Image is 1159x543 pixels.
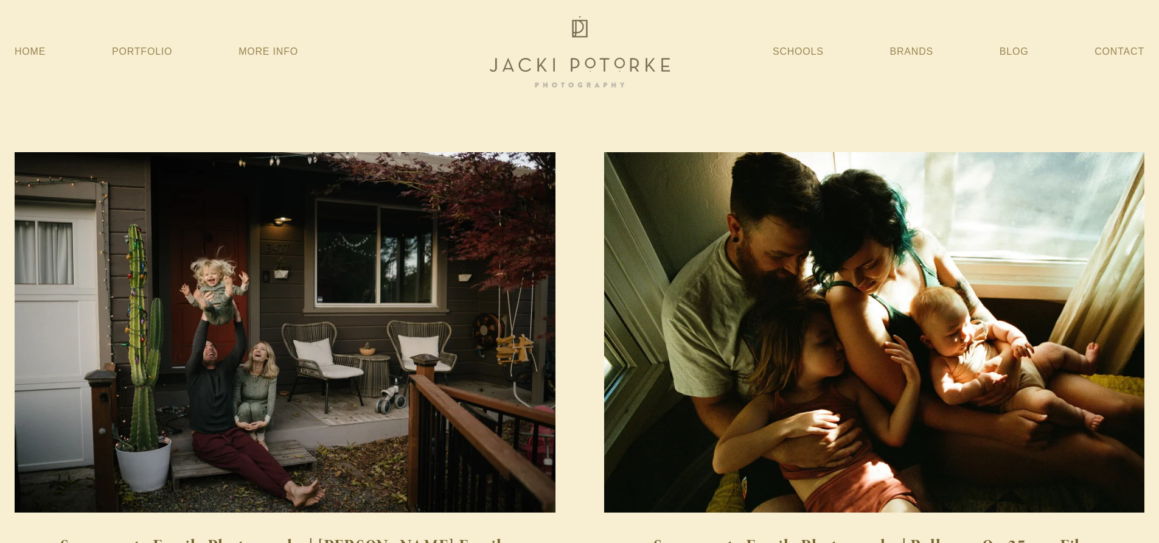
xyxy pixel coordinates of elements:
a: Home [15,41,46,63]
a: Portfolio [112,46,172,57]
img: Sacramento Family Photography | Bellamys on 35mm Film [602,152,1146,513]
a: Brands [890,41,933,63]
a: More Info [238,41,298,63]
a: Schools [773,41,824,63]
a: Blog [1000,41,1029,63]
img: Jacki Potorke Sacramento Family Photographer [482,13,677,91]
img: Sacramento Family Photography | Miller Family [15,152,555,513]
a: Contact [1095,41,1144,63]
